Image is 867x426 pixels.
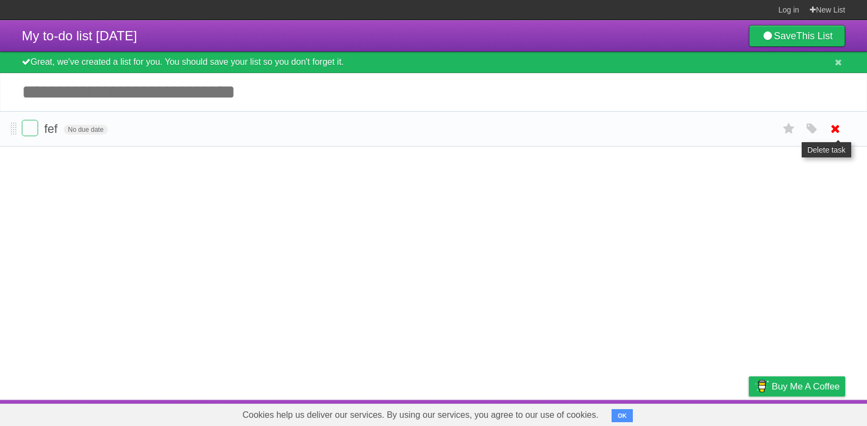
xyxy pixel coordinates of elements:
[612,409,633,422] button: OK
[796,31,833,41] b: This List
[231,404,609,426] span: Cookies help us deliver our services. By using our services, you agree to our use of cookies.
[772,377,840,396] span: Buy me a coffee
[735,403,763,423] a: Privacy
[777,403,845,423] a: Suggest a feature
[640,403,684,423] a: Developers
[604,403,627,423] a: About
[779,120,799,138] label: Star task
[754,377,769,395] img: Buy me a coffee
[22,120,38,136] label: Done
[64,125,108,135] span: No due date
[749,25,845,47] a: SaveThis List
[698,403,722,423] a: Terms
[749,376,845,397] a: Buy me a coffee
[44,122,60,136] span: fef
[22,28,137,43] span: My to-do list [DATE]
